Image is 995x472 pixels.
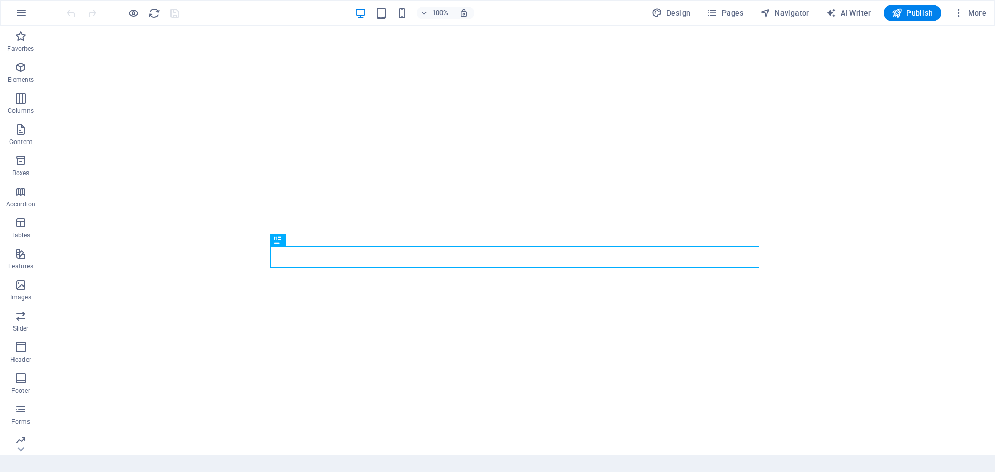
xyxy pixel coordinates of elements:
[10,293,32,302] p: Images
[760,8,809,18] span: Navigator
[826,8,871,18] span: AI Writer
[707,8,743,18] span: Pages
[12,169,30,177] p: Boxes
[954,8,986,18] span: More
[8,107,34,115] p: Columns
[8,76,34,84] p: Elements
[11,231,30,239] p: Tables
[459,8,468,18] i: On resize automatically adjust zoom level to fit chosen device.
[11,418,30,426] p: Forms
[6,200,35,208] p: Accordion
[648,5,695,21] button: Design
[148,7,160,19] i: Reload page
[13,324,29,333] p: Slider
[884,5,941,21] button: Publish
[822,5,875,21] button: AI Writer
[10,355,31,364] p: Header
[892,8,933,18] span: Publish
[417,7,453,19] button: 100%
[8,262,33,270] p: Features
[9,138,32,146] p: Content
[756,5,814,21] button: Navigator
[432,7,449,19] h6: 100%
[652,8,691,18] span: Design
[703,5,747,21] button: Pages
[148,7,160,19] button: reload
[11,387,30,395] p: Footer
[949,5,990,21] button: More
[7,45,34,53] p: Favorites
[648,5,695,21] div: Design (Ctrl+Alt+Y)
[127,7,139,19] button: Click here to leave preview mode and continue editing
